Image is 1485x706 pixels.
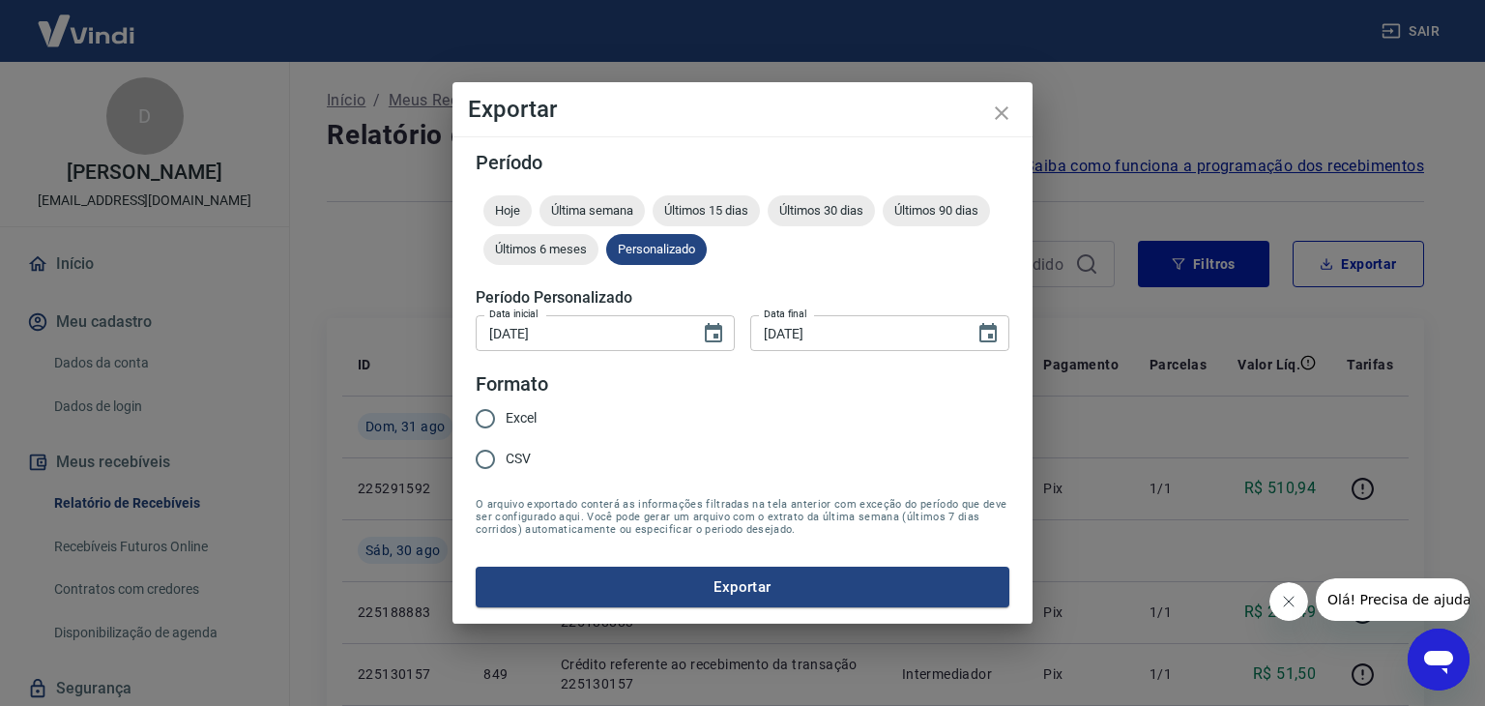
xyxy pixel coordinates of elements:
button: Exportar [476,567,1009,607]
span: Última semana [539,203,645,218]
div: Última semana [539,195,645,226]
span: O arquivo exportado conterá as informações filtradas na tela anterior com exceção do período que ... [476,498,1009,536]
label: Data inicial [489,307,539,321]
span: Últimos 6 meses [483,242,598,256]
iframe: Fechar mensagem [1269,582,1308,621]
div: Últimos 90 dias [883,195,990,226]
div: Hoje [483,195,532,226]
span: Últimos 15 dias [653,203,760,218]
legend: Formato [476,370,548,398]
div: Últimos 6 meses [483,234,598,265]
h5: Período [476,153,1009,172]
span: CSV [506,449,531,469]
span: Últimos 30 dias [768,203,875,218]
div: Personalizado [606,234,707,265]
div: Últimos 15 dias [653,195,760,226]
button: close [978,90,1025,136]
span: Últimos 90 dias [883,203,990,218]
label: Data final [764,307,807,321]
input: DD/MM/YYYY [750,315,961,351]
button: Choose date, selected date is 31 de ago de 2025 [969,314,1007,353]
h5: Período Personalizado [476,288,1009,308]
h4: Exportar [468,98,1017,121]
span: Hoje [483,203,532,218]
iframe: Botão para abrir a janela de mensagens [1408,629,1470,691]
button: Choose date, selected date is 1 de ago de 2025 [694,314,733,353]
span: Personalizado [606,242,707,256]
span: Olá! Precisa de ajuda? [12,14,162,29]
iframe: Mensagem da empresa [1316,578,1470,621]
div: Últimos 30 dias [768,195,875,226]
input: DD/MM/YYYY [476,315,686,351]
span: Excel [506,408,537,428]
